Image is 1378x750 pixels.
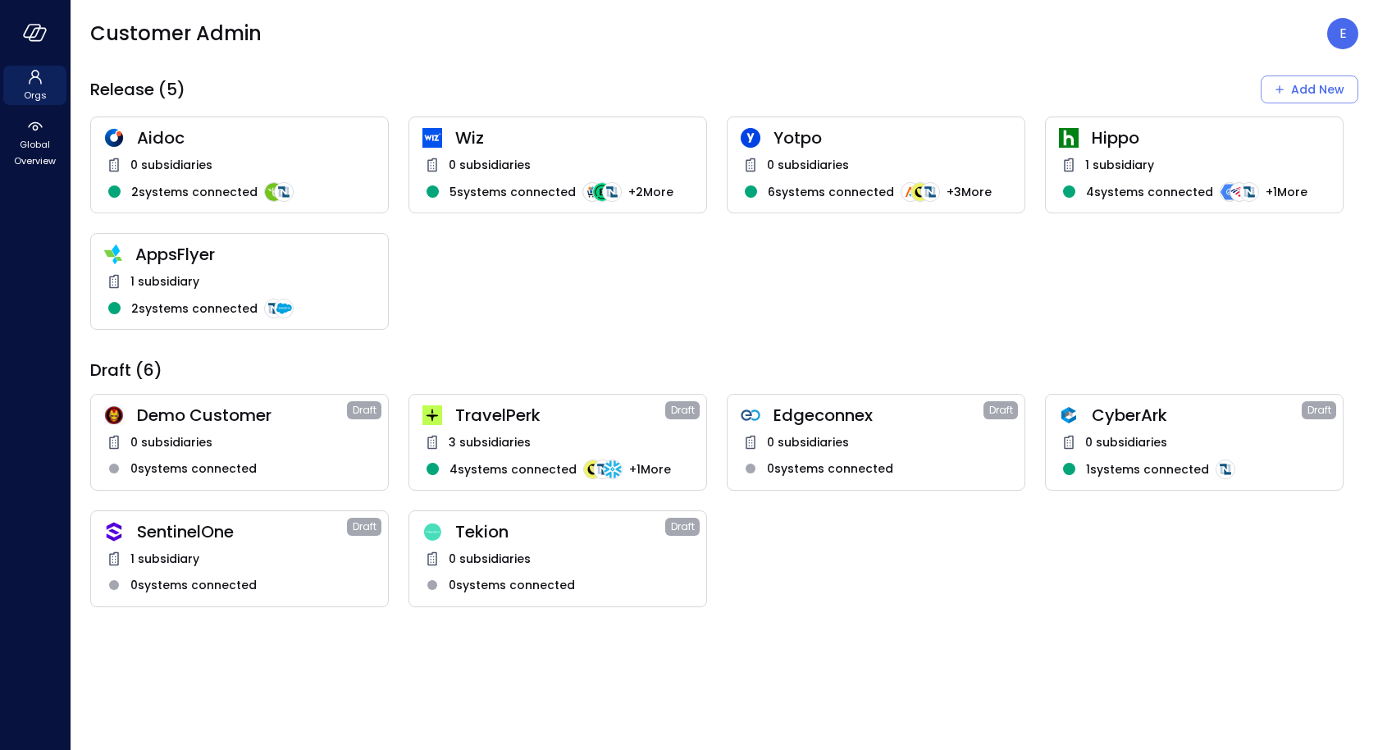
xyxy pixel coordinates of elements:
button: Add New [1261,75,1358,103]
img: integration-logo [1216,460,1235,479]
span: Aidoc [137,127,375,149]
img: gkfkl11jtdpupy4uruhy [741,405,760,425]
img: euz2wel6fvrjeyhjwgr9 [422,405,442,425]
span: + 2 More [628,183,673,201]
span: Global Overview [10,136,60,169]
span: 1 subsidiary [130,550,199,568]
div: Orgs [3,66,66,105]
img: scnakozdowacoarmaydw [104,405,124,425]
span: 5 systems connected [449,183,576,201]
span: + 1 More [629,460,671,478]
div: Add New [1291,80,1344,100]
span: 0 systems connected [767,460,893,478]
img: integration-logo [1239,182,1259,202]
img: rosehlgmm5jjurozkspi [741,128,760,148]
img: integration-logo [920,182,940,202]
span: Draft [671,402,695,418]
span: 0 systems connected [449,576,575,594]
span: 4 systems connected [449,460,577,478]
img: dweq851rzgflucm4u1c8 [422,523,442,542]
span: + 1 More [1266,183,1307,201]
img: hddnet8eoxqedtuhlo6i [104,128,124,148]
span: 0 subsidiaries [1085,433,1167,451]
span: 1 subsidiary [1085,156,1154,174]
span: 4 systems connected [1086,183,1213,201]
span: AppsFlyer [135,244,375,265]
p: E [1339,24,1347,43]
span: Draft [353,519,376,535]
span: Orgs [24,87,47,103]
span: 2 systems connected [131,300,258,318]
span: 2 systems connected [131,183,258,201]
img: integration-logo [592,182,612,202]
img: integration-logo [582,182,602,202]
span: Draft (6) [90,359,162,381]
span: 0 subsidiaries [449,156,531,174]
img: ynjrjpaiymlkbkxtflmu [1059,128,1079,148]
span: 1 subsidiary [130,272,199,290]
span: Wiz [455,127,693,149]
span: 0 subsidiaries [130,433,212,451]
div: Eleanor Yehudai [1327,18,1358,49]
span: Draft [1307,402,1331,418]
span: 1 systems connected [1086,460,1209,478]
span: SentinelOne [137,521,347,542]
img: integration-logo [1220,182,1239,202]
img: zbmm8o9awxf8yv3ehdzf [104,245,122,264]
span: 3 subsidiaries [449,433,531,451]
span: 0 systems connected [130,460,257,478]
span: Release (5) [90,79,185,100]
span: Tekion [455,521,665,542]
img: integration-logo [603,460,623,479]
span: Yotpo [773,127,1011,149]
span: Draft [989,402,1013,418]
span: Demo Customer [137,405,347,426]
img: integration-logo [901,182,920,202]
span: + 3 More [947,183,992,201]
span: 0 systems connected [130,576,257,594]
img: integration-logo [910,182,930,202]
img: integration-logo [593,460,613,479]
span: Edgeconnex [773,405,983,426]
span: 0 subsidiaries [767,433,849,451]
span: TravelPerk [455,405,665,426]
div: Global Overview [3,115,66,171]
span: 6 systems connected [768,183,894,201]
span: 0 subsidiaries [130,156,212,174]
img: integration-logo [274,182,294,202]
span: CyberArk [1092,405,1302,426]
div: Add New Organization [1261,75,1358,103]
img: a5he5ildahzqx8n3jb8t [1059,405,1079,425]
span: Customer Admin [90,21,262,47]
span: Draft [353,402,376,418]
img: oujisyhxiqy1h0xilnqx [104,522,124,542]
img: cfcvbyzhwvtbhao628kj [422,128,442,148]
span: 0 subsidiaries [767,156,849,174]
img: integration-logo [264,299,284,318]
img: integration-logo [274,299,294,318]
span: Draft [671,519,695,535]
img: integration-logo [1230,182,1249,202]
span: 0 subsidiaries [449,550,531,568]
img: integration-logo [264,182,284,202]
img: integration-logo [602,182,622,202]
span: Hippo [1092,127,1330,149]
img: integration-logo [583,460,603,479]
